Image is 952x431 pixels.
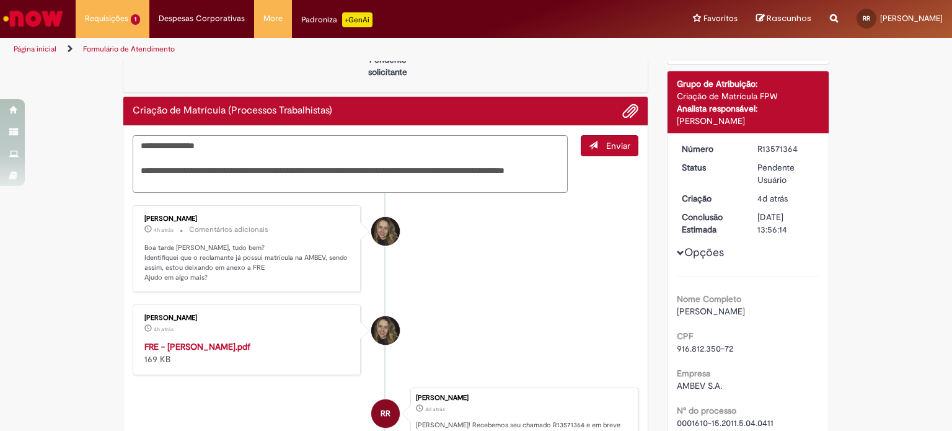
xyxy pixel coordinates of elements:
p: Boa tarde [PERSON_NAME], tudo bem? Identifiquei que o reclamante já possui matrícula na AMBEV, se... [144,243,351,282]
ul: Trilhas de página [9,38,625,61]
time: 26/09/2025 15:56:11 [425,406,445,413]
div: [PERSON_NAME] [416,394,632,402]
span: 4h atrás [154,226,174,234]
span: More [263,12,283,25]
span: Enviar [606,140,630,151]
div: [PERSON_NAME] [677,115,820,127]
span: RR [863,14,870,22]
div: Karol Clorado [371,316,400,345]
div: [PERSON_NAME] [144,215,351,223]
time: 26/09/2025 15:56:11 [757,193,788,204]
button: Enviar [581,135,638,156]
div: Pendente Usuário [757,161,815,186]
dt: Criação [672,192,749,205]
a: Página inicial [14,44,56,54]
p: Pendente solicitante [358,53,418,78]
span: 4d atrás [757,193,788,204]
span: Rascunhos [767,12,811,24]
button: Adicionar anexos [622,103,638,119]
h2: Criação de Matrícula (Processos Trabalhistas) Histórico de tíquete [133,105,332,117]
a: Formulário de Atendimento [83,44,175,54]
b: Nome Completo [677,293,741,304]
a: FRE - [PERSON_NAME].pdf [144,341,250,352]
span: 4h atrás [154,326,174,333]
p: +GenAi [342,12,372,27]
small: Comentários adicionais [189,224,268,235]
span: Favoritos [703,12,738,25]
div: [PERSON_NAME] [144,314,351,322]
span: 0001610-15.2011.5.04.0411 [677,417,773,429]
div: 169 KB [144,340,351,365]
b: CPF [677,331,693,342]
dt: Status [672,161,749,174]
div: [DATE] 13:56:14 [757,211,815,236]
time: 29/09/2025 14:18:24 [154,226,174,234]
span: 4d atrás [425,406,445,413]
div: Grupo de Atribuição: [677,78,820,90]
div: Karol Clorado [371,217,400,246]
span: [PERSON_NAME] [677,306,745,317]
div: Analista responsável: [677,102,820,115]
span: Despesas Corporativas [159,12,245,25]
dt: Número [672,143,749,155]
textarea: Digite sua mensagem aqui... [133,135,568,193]
div: Roberto ROBERTO [371,399,400,428]
b: Empresa [677,368,710,379]
div: 26/09/2025 15:56:11 [757,192,815,205]
div: R13571364 [757,143,815,155]
span: 916.812.350-72 [677,343,733,354]
img: ServiceNow [1,6,65,31]
span: AMBEV S.A. [677,380,722,391]
span: RR [381,399,390,429]
span: 1 [131,14,140,25]
span: [PERSON_NAME] [880,13,943,24]
div: Padroniza [301,12,372,27]
b: N° do processo [677,405,736,416]
dt: Conclusão Estimada [672,211,749,236]
span: Requisições [85,12,128,25]
time: 29/09/2025 14:17:54 [154,326,174,333]
div: Criação de Matrícula FPW [677,90,820,102]
a: Rascunhos [756,13,811,25]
